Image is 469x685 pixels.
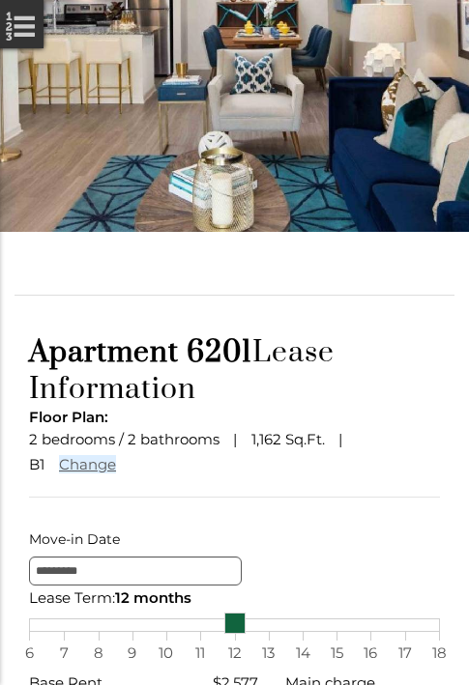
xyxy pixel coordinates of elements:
span: 18 [429,641,449,666]
span: 9 [123,641,142,666]
span: Floor Plan: [29,408,108,426]
input: Move-in Date edit selected 8/12/2025 [29,557,242,585]
span: Apartment 6201 [29,334,252,371]
span: 14 [293,641,312,666]
span: 8 [89,641,108,666]
span: 1,162 [251,430,281,448]
span: 15 [327,641,346,666]
h1: Lease Information [29,334,440,408]
span: 17 [396,641,415,666]
span: 16 [361,641,380,666]
div: Lease Term: [29,585,440,611]
span: Sq.Ft. [285,430,325,448]
span: 12 months [115,588,191,607]
label: Move-in Date [29,527,440,552]
span: 11 [191,641,210,666]
span: 7 [54,641,73,666]
span: 13 [259,641,278,666]
span: 6 [19,641,39,666]
span: 2 bedrooms / 2 bathrooms [29,430,220,448]
span: 12 [225,641,245,666]
span: B1 [29,455,44,473]
a: Change [59,455,116,473]
span: 10 [157,641,176,666]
